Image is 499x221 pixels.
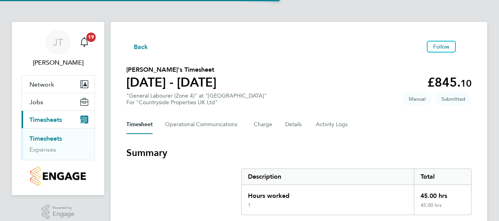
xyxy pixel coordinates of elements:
[29,146,56,153] a: Expenses
[22,128,95,160] div: Timesheets
[29,135,62,142] a: Timesheets
[29,98,43,106] span: Jobs
[21,30,95,67] a: JT[PERSON_NAME]
[285,115,303,134] button: Details
[241,168,472,215] div: Summary
[126,99,267,106] div: For "Countryside Properties UK Ltd"
[126,42,148,51] button: Back
[134,42,148,52] span: Back
[165,115,241,134] button: Operational Communications
[316,115,349,134] button: Activity Logs
[402,92,432,105] span: This timesheet was manually created.
[86,33,96,42] span: 19
[242,169,414,185] div: Description
[53,211,75,217] span: Engage
[242,185,414,202] div: Hours worked
[29,81,54,88] span: Network
[29,116,62,123] span: Timesheets
[461,78,472,89] span: 10
[76,30,92,55] a: 19
[427,41,456,53] button: Follow
[414,185,471,202] div: 45.00 hrs
[433,43,450,50] span: Follow
[459,45,472,49] button: Timesheets Menu
[126,115,153,134] button: Timesheet
[126,74,217,90] h1: [DATE] - [DATE]
[22,76,95,93] button: Network
[414,202,471,215] div: 45.00 hrs
[22,93,95,110] button: Jobs
[21,58,95,67] span: Jonathan Taylor
[12,22,104,195] nav: Main navigation
[126,147,472,159] h3: Summary
[254,115,273,134] button: Charge
[42,205,75,219] a: Powered byEngage
[30,167,86,186] img: countryside-properties-logo-retina.png
[126,92,267,106] div: "General Labourer (Zone 4)" at "[GEOGRAPHIC_DATA]"
[53,37,63,47] span: JT
[414,169,471,185] div: Total
[435,92,472,105] span: This timesheet is Submitted.
[126,65,217,74] h2: [PERSON_NAME]'s Timesheet
[248,202,251,208] div: 1
[53,205,75,211] span: Powered by
[22,111,95,128] button: Timesheets
[21,167,95,186] a: Go to home page
[427,75,472,90] app-decimal: £845.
